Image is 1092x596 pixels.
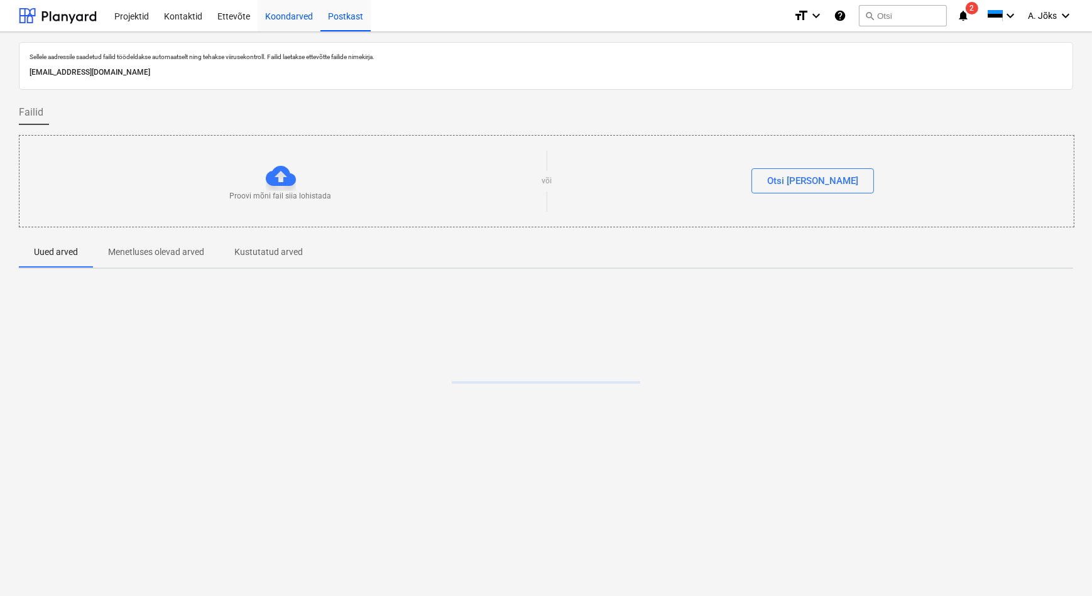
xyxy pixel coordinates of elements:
[230,191,332,202] p: Proovi mõni fail siia lohistada
[30,53,1062,61] p: Sellele aadressile saadetud failid töödeldakse automaatselt ning tehakse viirusekontroll. Failid ...
[1029,536,1092,596] iframe: Chat Widget
[809,8,824,23] i: keyboard_arrow_down
[34,246,78,259] p: Uued arved
[751,168,874,193] button: Otsi [PERSON_NAME]
[1003,8,1018,23] i: keyboard_arrow_down
[1028,11,1057,21] span: A. Jõks
[30,66,1062,79] p: [EMAIL_ADDRESS][DOMAIN_NAME]
[859,5,947,26] button: Otsi
[767,173,858,189] div: Otsi [PERSON_NAME]
[957,8,969,23] i: notifications
[542,176,552,187] p: või
[966,2,978,14] span: 2
[865,11,875,21] span: search
[794,8,809,23] i: format_size
[19,135,1074,227] div: Proovi mõni fail siia lohistadavõiOtsi [PERSON_NAME]
[1058,8,1073,23] i: keyboard_arrow_down
[234,246,303,259] p: Kustutatud arved
[834,8,846,23] i: Abikeskus
[108,246,204,259] p: Menetluses olevad arved
[19,105,43,120] span: Failid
